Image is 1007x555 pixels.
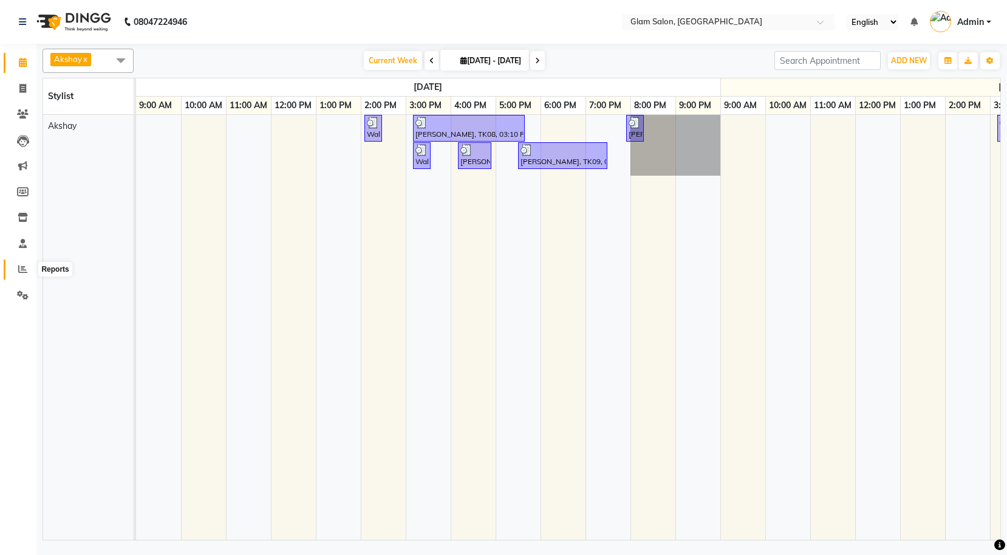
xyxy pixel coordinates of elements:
[134,5,187,39] b: 08047224946
[519,144,606,167] div: [PERSON_NAME], TK09, 05:30 PM-07:30 PM, Hair Colour - Global Hair (Below Shoulder) (₹5000)
[676,97,714,114] a: 9:00 PM
[406,97,445,114] a: 3:00 PM
[496,97,534,114] a: 5:00 PM
[227,97,270,114] a: 11:00 AM
[54,54,82,64] span: Akshay
[38,262,72,277] div: Reports
[82,54,87,64] a: x
[856,97,899,114] a: 12:00 PM
[48,91,73,102] span: Stylist
[48,120,77,131] span: Akshay
[957,16,984,29] span: Admin
[766,97,810,114] a: 10:00 AM
[457,56,524,65] span: [DATE] - [DATE]
[316,97,355,114] a: 1:00 PM
[414,144,429,167] div: Walk In, TK05, 03:10 PM-03:30 PM, hair cut (₹200)
[774,51,881,70] input: Search Appointment
[411,78,445,96] a: September 29, 2025
[946,97,984,114] a: 2:00 PM
[366,117,381,140] div: Walk In, TK02, 02:05 PM-02:25 PM, hair cut (₹200)
[891,56,927,65] span: ADD NEW
[627,117,643,140] div: [PERSON_NAME], TK10, 07:55 PM-08:10 PM, hair wash [DEMOGRAPHIC_DATA] (₹350)
[901,97,939,114] a: 1:00 PM
[586,97,624,114] a: 7:00 PM
[31,5,114,39] img: logo
[721,97,760,114] a: 9:00 AM
[811,97,855,114] a: 11:00 AM
[414,117,524,140] div: [PERSON_NAME], TK08, 03:10 PM-05:40 PM, Hair Colour - Touch Up (Without Amonia) (₹1500),Hair Cutt...
[361,97,400,114] a: 2:00 PM
[182,97,225,114] a: 10:00 AM
[136,97,175,114] a: 9:00 AM
[451,97,490,114] a: 4:00 PM
[888,52,930,69] button: ADD NEW
[930,11,951,32] img: Admin
[459,144,490,167] div: [PERSON_NAME], TK06, 04:10 PM-04:56 PM, [DEMOGRAPHIC_DATA] hair cut (₹650),Complextion Mask - D-T...
[631,97,669,114] a: 8:00 PM
[541,97,579,114] a: 6:00 PM
[271,97,315,114] a: 12:00 PM
[364,51,422,70] span: Current Week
